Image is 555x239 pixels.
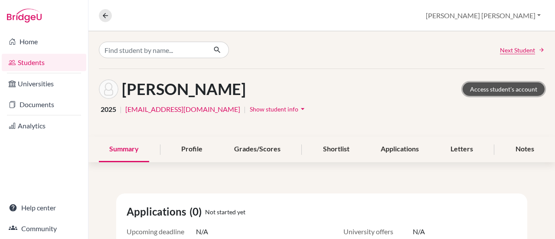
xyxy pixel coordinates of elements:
a: Home [2,33,86,50]
a: Universities [2,75,86,92]
a: Next Student [500,46,545,55]
a: Access student's account [463,82,545,96]
div: Summary [99,137,149,162]
a: Community [2,220,86,237]
div: Notes [505,137,545,162]
button: Show student infoarrow_drop_down [249,102,307,116]
span: N/A [196,226,208,237]
span: Show student info [250,105,298,113]
span: Applications [127,204,189,219]
div: Grades/Scores [224,137,291,162]
input: Find student by name... [99,42,206,58]
span: | [244,104,246,115]
img: Gonzalo Gutiérrez's avatar [99,79,118,99]
span: (0) [189,204,205,219]
a: Students [2,54,86,71]
div: Applications [370,137,429,162]
i: arrow_drop_down [298,105,307,113]
span: N/A [413,226,425,237]
h1: [PERSON_NAME] [122,80,246,98]
a: [EMAIL_ADDRESS][DOMAIN_NAME] [125,104,240,115]
div: Shortlist [313,137,360,162]
span: | [120,104,122,115]
a: Documents [2,96,86,113]
div: Profile [171,137,213,162]
span: Upcoming deadline [127,226,196,237]
a: Analytics [2,117,86,134]
button: [PERSON_NAME] [PERSON_NAME] [422,7,545,24]
span: Not started yet [205,207,245,216]
a: Help center [2,199,86,216]
div: Letters [440,137,483,162]
span: Next Student [500,46,535,55]
span: 2025 [101,104,116,115]
span: University offers [343,226,413,237]
img: Bridge-U [7,9,42,23]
